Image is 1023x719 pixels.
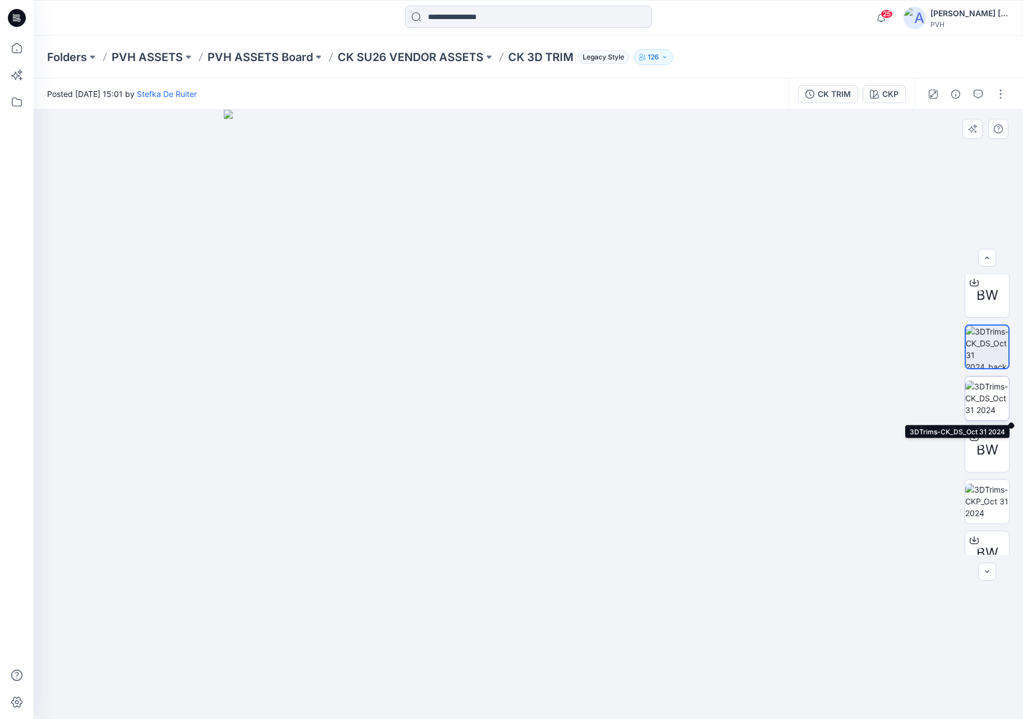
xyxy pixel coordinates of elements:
[648,51,659,63] p: 126
[573,49,629,65] button: Legacy Style
[508,49,573,65] p: CK 3D TRIM
[976,440,998,460] span: BW
[881,10,893,18] span: 25
[965,484,1009,519] img: 3DTrims-CKP_Oct 31 2024
[47,88,197,100] span: Posted [DATE] 15:01 by
[947,85,965,103] button: Details
[863,85,906,103] button: CKP
[112,49,183,65] a: PVH ASSETS
[338,49,483,65] a: CK SU26 VENDOR ASSETS
[578,50,629,64] span: Legacy Style
[224,110,833,719] img: eyJhbGciOiJIUzI1NiIsImtpZCI6IjAiLCJzbHQiOiJzZXMiLCJ0eXAiOiJKV1QifQ.eyJkYXRhIjp7InR5cGUiOiJzdG9yYW...
[930,7,1009,20] div: [PERSON_NAME] [PERSON_NAME]
[208,49,313,65] a: PVH ASSETS Board
[966,326,1008,368] img: 3DTrims-CK_DS_Oct 31 2024_back
[47,49,87,65] a: Folders
[976,543,998,563] span: BW
[634,49,673,65] button: 126
[976,285,998,305] span: BW
[137,89,197,99] a: Stefka De Ruiter
[882,88,898,100] div: CKP
[904,7,926,29] img: avatar
[965,381,1009,416] img: 3DTrims-CK_DS_Oct 31 2024
[930,20,1009,29] div: PVH
[798,85,858,103] button: CK TRIM
[818,88,851,100] div: CK TRIM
